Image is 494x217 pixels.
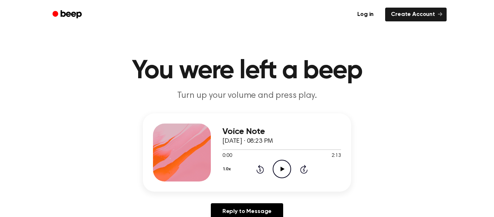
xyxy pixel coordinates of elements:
a: Create Account [385,8,447,21]
a: Beep [47,8,88,22]
h3: Voice Note [222,127,341,137]
span: [DATE] · 08:23 PM [222,138,273,145]
span: 2:13 [332,152,341,160]
h1: You were left a beep [62,58,432,84]
button: 1.0x [222,163,233,175]
p: Turn up your volume and press play. [108,90,386,102]
span: 0:00 [222,152,232,160]
a: Log in [350,6,381,23]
